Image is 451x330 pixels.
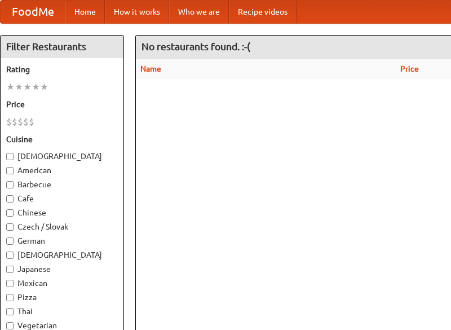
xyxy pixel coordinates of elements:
label: Czech / Slovak [6,221,118,232]
ng-pluralize: No restaurants found. :-( [142,41,250,52]
label: American [6,165,118,176]
input: Barbecue [6,181,14,188]
h4: Filter Restaurants [1,36,123,58]
h5: Cuisine [6,134,118,145]
label: Pizza [6,292,118,303]
a: FoodMe [1,1,65,23]
li: $ [29,116,34,128]
li: $ [23,116,29,128]
input: Thai [6,308,14,315]
a: Recipe videos [229,1,297,23]
li: $ [17,116,23,128]
input: Czech / Slovak [6,223,14,231]
label: Japanese [6,263,118,275]
input: Japanese [6,266,14,273]
input: Pizza [6,294,14,301]
li: ★ [6,81,15,93]
input: [DEMOGRAPHIC_DATA] [6,153,14,160]
input: American [6,167,14,174]
input: [DEMOGRAPHIC_DATA] [6,252,14,259]
label: [DEMOGRAPHIC_DATA] [6,151,118,162]
label: Mexican [6,278,118,289]
li: ★ [23,81,32,93]
a: How it works [105,1,169,23]
a: Name [140,64,161,73]
a: Who we are [169,1,229,23]
h5: Price [6,99,118,110]
li: ★ [15,81,23,93]
input: German [6,237,14,245]
input: Cafe [6,195,14,203]
input: Chinese [6,209,14,217]
input: Vegetarian [6,322,14,329]
li: ★ [40,81,48,93]
li: $ [12,116,17,128]
li: $ [6,116,12,128]
label: Barbecue [6,179,118,190]
label: Thai [6,306,118,317]
label: Cafe [6,193,118,204]
a: Price [400,64,419,73]
li: ★ [32,81,40,93]
a: Home [65,1,105,23]
label: German [6,235,118,247]
h5: Rating [6,64,118,75]
label: Chinese [6,207,118,218]
input: Mexican [6,280,14,287]
label: [DEMOGRAPHIC_DATA] [6,249,118,261]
